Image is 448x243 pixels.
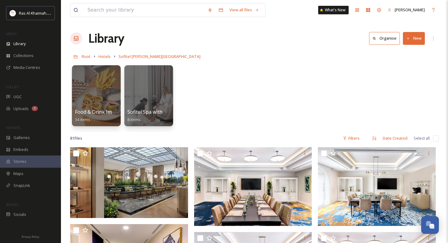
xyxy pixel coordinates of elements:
a: Organise [369,32,403,45]
img: Logo_RAKTDA_RGB-01.png [10,10,16,16]
a: Privacy Policy [22,233,39,240]
span: Collections [13,53,34,59]
span: Uploads [13,106,29,112]
img: Sofitel Al Hamra Meeting Rooms (5).jpg [194,147,312,226]
span: Stories [13,159,27,164]
span: SnapLink [13,183,30,188]
button: Open Chat [421,216,439,234]
a: What's New [318,6,349,14]
a: Sofitel [PERSON_NAME][GEOGRAPHIC_DATA] [119,53,201,60]
span: 8 items [127,117,140,122]
span: Socials [13,212,26,217]
span: Media Centres [13,65,40,70]
span: UGC [13,94,22,100]
span: Library [13,41,26,47]
img: Sofitel Al Hamra Meeting Rooms (4).jpg [318,147,436,226]
a: Food & Drink Images34 items [75,109,123,122]
span: Embeds [13,147,28,152]
span: Privacy Policy [22,235,39,239]
input: Search your library [84,3,204,17]
span: 34 items [75,117,90,122]
div: Filters [340,132,363,144]
a: Root [82,53,91,60]
img: Sofitel Al Hamra Meeting Rooms (6).jpg [70,147,188,218]
span: MEDIA [6,31,17,36]
span: Sofitel [PERSON_NAME][GEOGRAPHIC_DATA] [119,54,201,59]
a: View all files [226,4,262,16]
button: Organise [369,32,400,45]
div: Date Created [380,132,411,144]
span: Ras Al Khaimah Tourism Development Authority [19,10,105,16]
span: Root [82,54,91,59]
span: [PERSON_NAME] [395,7,425,13]
span: Sofitel Spa with Clarins [127,109,180,115]
a: Library [88,29,124,48]
span: WIDGETS [6,125,20,130]
div: 8 [32,106,38,111]
a: Sofitel Spa with Clarins8 items [127,109,180,122]
a: [PERSON_NAME] [385,4,428,16]
span: Galleries [13,135,30,141]
span: 81 file s [70,135,82,141]
span: COLLECT [6,84,19,89]
span: Maps [13,171,23,177]
span: Food & Drink Images [75,109,123,115]
button: New [403,32,425,45]
span: SOCIALS [6,202,18,207]
a: Hotels [98,53,111,60]
span: Hotels [98,54,111,59]
span: Select all [414,135,430,141]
